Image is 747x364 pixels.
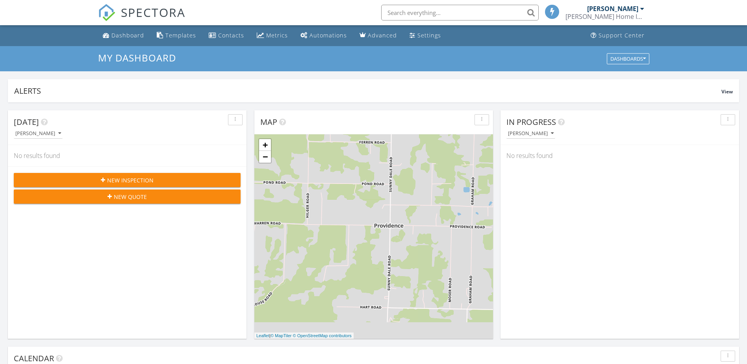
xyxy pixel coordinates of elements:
div: Dashboards [610,56,646,61]
button: New Quote [14,189,241,204]
div: [PERSON_NAME] [15,131,61,136]
span: View [721,88,733,95]
div: Advanced [368,32,397,39]
span: In Progress [506,117,556,127]
button: [PERSON_NAME] [14,128,63,139]
button: [PERSON_NAME] [506,128,555,139]
span: SPECTORA [121,4,185,20]
a: Advanced [356,28,400,43]
div: No results found [500,145,739,166]
a: Zoom in [259,139,271,151]
div: [PERSON_NAME] [508,131,554,136]
span: [DATE] [14,117,39,127]
a: © MapTiler [271,333,292,338]
div: Metrics [266,32,288,39]
a: Support Center [588,28,648,43]
span: My Dashboard [98,51,176,64]
div: Templates [165,32,196,39]
span: Map [260,117,277,127]
div: Meier Home Inspections [565,13,644,20]
div: Alerts [14,85,721,96]
a: Templates [154,28,199,43]
a: Metrics [254,28,291,43]
a: Contacts [206,28,247,43]
div: Automations [310,32,347,39]
a: Zoom out [259,151,271,163]
div: Support Center [599,32,645,39]
div: Dashboard [111,32,144,39]
div: | [254,332,354,339]
span: New Quote [114,193,147,201]
button: Dashboards [607,53,649,64]
a: Settings [406,28,444,43]
div: [PERSON_NAME] [587,5,638,13]
div: Contacts [218,32,244,39]
a: Automations (Basic) [297,28,350,43]
div: Settings [417,32,441,39]
div: No results found [8,145,247,166]
input: Search everything... [381,5,539,20]
a: Dashboard [100,28,147,43]
a: © OpenStreetMap contributors [293,333,352,338]
a: Leaflet [256,333,269,338]
span: New Inspection [107,176,154,184]
span: Calendar [14,353,54,364]
button: New Inspection [14,173,241,187]
a: SPECTORA [98,11,185,27]
img: The Best Home Inspection Software - Spectora [98,4,115,21]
